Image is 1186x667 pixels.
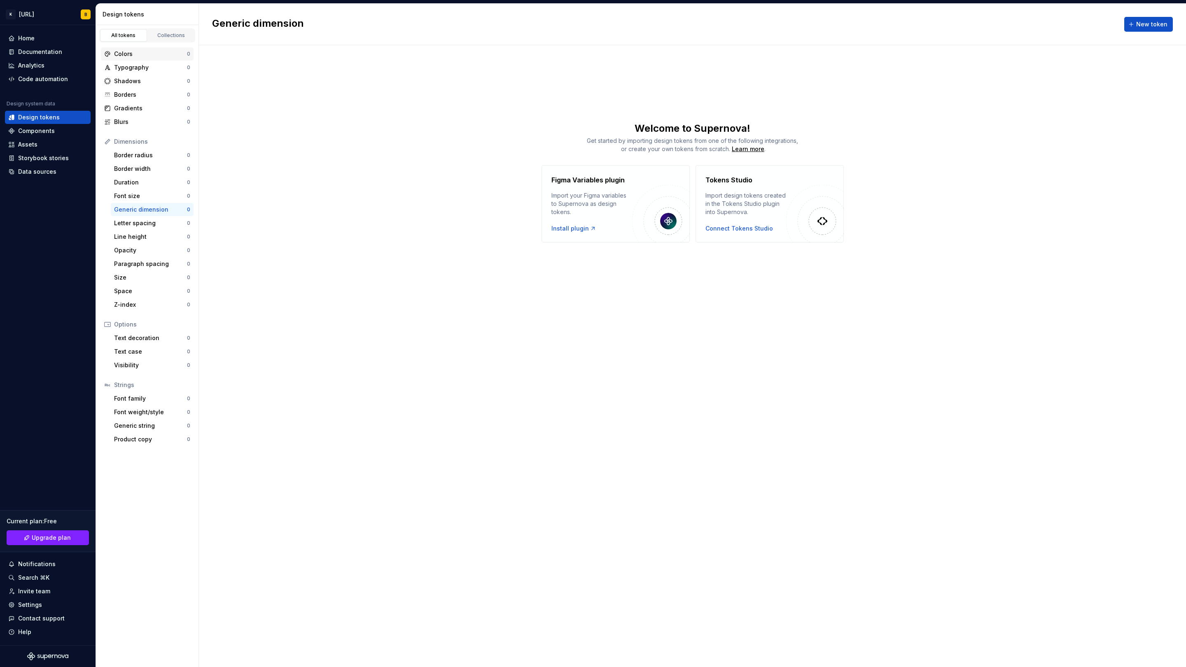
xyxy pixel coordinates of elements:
button: Connect Tokens Studio [705,224,773,233]
a: Space0 [111,285,194,298]
a: Font size0 [111,189,194,203]
div: 0 [187,119,190,125]
div: Design tokens [103,10,195,19]
h2: Generic dimension [212,17,304,32]
div: All tokens [103,32,144,39]
a: Font weight/style0 [111,406,194,419]
div: Gradients [114,104,187,112]
div: 0 [187,105,190,112]
a: Duration0 [111,176,194,189]
div: Learn more [732,145,764,153]
a: Generic string0 [111,419,194,432]
div: 0 [187,261,190,267]
a: Border radius0 [111,149,194,162]
div: 0 [187,422,190,429]
div: Line height [114,233,187,241]
button: Search ⌘K [5,571,91,584]
div: 0 [187,166,190,172]
div: 0 [187,64,190,71]
span: Upgrade plan [32,534,71,542]
div: Font size [114,192,187,200]
svg: Supernova Logo [27,652,68,660]
div: Options [114,320,190,329]
div: Typography [114,63,187,72]
div: 0 [187,152,190,159]
div: 0 [187,220,190,226]
a: Product copy0 [111,433,194,446]
div: Text decoration [114,334,187,342]
div: Search ⌘K [18,574,49,582]
div: Help [18,628,31,636]
span: New token [1136,20,1167,28]
a: Borders0 [101,88,194,101]
div: Design system data [7,100,55,107]
div: Import design tokens created in the Tokens Studio plugin into Supernova. [705,191,786,216]
a: Blurs0 [101,115,194,128]
a: Typography0 [101,61,194,74]
h4: Tokens Studio [705,175,752,185]
div: Border radius [114,151,187,159]
div: Borders [114,91,187,99]
div: Welcome to Supernova! [199,122,1186,135]
a: Generic dimension0 [111,203,194,216]
div: Import your Figma variables to Supernova as design tokens. [551,191,632,216]
a: Assets [5,138,91,151]
div: K [6,9,16,19]
a: Data sources [5,165,91,178]
div: 0 [187,274,190,281]
div: 0 [187,247,190,254]
div: 0 [187,78,190,84]
div: 0 [187,409,190,415]
div: Invite team [18,587,50,595]
div: Contact support [18,614,65,623]
a: Analytics [5,59,91,72]
div: Paragraph spacing [114,260,187,268]
div: 0 [187,348,190,355]
div: Storybook stories [18,154,69,162]
button: New token [1124,17,1173,32]
a: Visibility0 [111,359,194,372]
div: Assets [18,140,37,149]
h4: Figma Variables plugin [551,175,625,185]
a: Design tokens [5,111,91,124]
div: B [84,11,87,18]
div: 0 [187,288,190,294]
a: Invite team [5,585,91,598]
a: Settings [5,598,91,611]
div: 0 [187,91,190,98]
div: Font weight/style [114,408,187,416]
a: Install plugin [551,224,596,233]
div: 0 [187,233,190,240]
div: Notifications [18,560,56,568]
div: Generic dimension [114,205,187,214]
div: Duration [114,178,187,187]
div: Space [114,287,187,295]
div: Components [18,127,55,135]
div: Generic string [114,422,187,430]
div: Shadows [114,77,187,85]
a: Gradients0 [101,102,194,115]
div: 0 [187,179,190,186]
span: Get started by importing design tokens from one of the following integrations, or create your own... [587,137,798,152]
div: 0 [187,51,190,57]
a: Font family0 [111,392,194,405]
div: 0 [187,301,190,308]
a: Colors0 [101,47,194,61]
div: 0 [187,193,190,199]
div: Code automation [18,75,68,83]
button: Contact support [5,612,91,625]
div: Home [18,34,35,42]
div: Data sources [18,168,56,176]
button: K[URL]B [2,5,94,23]
a: Letter spacing0 [111,217,194,230]
div: Z-index [114,301,187,309]
div: 0 [187,395,190,402]
div: Text case [114,347,187,356]
div: Collections [151,32,192,39]
a: Size0 [111,271,194,284]
div: Design tokens [18,113,60,121]
a: Text case0 [111,345,194,358]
